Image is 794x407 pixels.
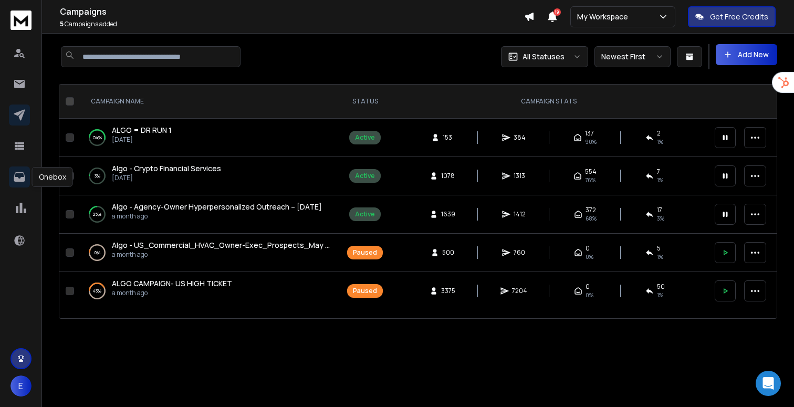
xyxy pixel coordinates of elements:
span: 0 [586,283,590,291]
td: 43%ALGO CAMPAIGN- US HIGH TICKETa month ago [78,272,341,310]
button: Newest First [594,46,671,67]
p: a month ago [112,212,322,221]
span: 7204 [512,287,527,295]
span: 0% [586,291,593,299]
div: Paused [353,248,377,257]
span: 760 [514,248,525,257]
span: 76 % [585,176,595,184]
p: 3 % [95,171,100,181]
span: 1412 [514,210,526,218]
div: Open Intercom Messenger [756,371,781,396]
td: 6%Algo - US_Commercial_HVAC_Owner-Exec_Prospects_May 2025a month ago [78,234,341,272]
h1: Campaigns [60,5,524,18]
span: 90 % [585,138,597,146]
span: 1313 [514,172,525,180]
span: 1 % [657,138,663,146]
span: 137 [585,129,594,138]
span: 2 [657,129,661,138]
span: 1 % [657,253,663,261]
p: 6 % [95,247,100,258]
p: 25 % [93,209,101,220]
span: 68 % [586,214,597,223]
a: ALGO = DR RUN 1 [112,125,172,135]
a: Algo - Agency-Owner Hyperpersonalized Outreach – [DATE] [112,202,322,212]
p: 43 % [93,286,101,296]
div: Active [355,133,375,142]
div: Onebox [32,167,73,187]
p: [DATE] [112,174,221,182]
th: CAMPAIGN STATS [389,85,708,119]
span: 1078 [441,172,455,180]
span: 1 % [657,291,663,299]
td: 25%Algo - Agency-Owner Hyperpersonalized Outreach – [DATE]a month ago [78,195,341,234]
span: 0% [586,253,593,261]
span: 500 [442,248,454,257]
span: 554 [585,168,597,176]
th: STATUS [341,85,389,119]
div: Active [355,172,375,180]
th: CAMPAIGN NAME [78,85,341,119]
span: 17 [657,206,662,214]
span: 3 % [657,214,664,223]
div: Paused [353,287,377,295]
td: 3%Algo - Crypto Financial Services[DATE] [78,157,341,195]
p: [DATE] [112,135,172,144]
div: Active [355,210,375,218]
button: E [11,375,32,396]
span: 372 [586,206,596,214]
span: 19 [553,8,561,16]
span: 153 [443,133,453,142]
p: 54 % [93,132,102,143]
td: 54%ALGO = DR RUN 1[DATE] [78,119,341,157]
a: ALGO CAMPAIGN- US HIGH TICKET [112,278,232,289]
button: Add New [716,44,777,65]
span: 1 % [657,176,663,184]
p: My Workspace [577,12,632,22]
button: Get Free Credits [688,6,776,27]
span: 1639 [441,210,455,218]
span: 384 [514,133,526,142]
span: 5 [657,244,661,253]
span: 3375 [441,287,455,295]
span: 0 [586,244,590,253]
span: Algo - Crypto Financial Services [112,163,221,173]
span: 50 [657,283,665,291]
p: a month ago [112,289,232,297]
span: Algo - US_Commercial_HVAC_Owner-Exec_Prospects_May 2025 [112,240,342,250]
p: Get Free Credits [710,12,768,22]
p: Campaigns added [60,20,524,28]
span: 5 [60,19,64,28]
img: logo [11,11,32,30]
span: ALGO CAMPAIGN- US HIGH TICKET [112,278,232,288]
span: 7 [657,168,660,176]
a: Algo - US_Commercial_HVAC_Owner-Exec_Prospects_May 2025 [112,240,330,251]
p: All Statuses [523,51,565,62]
p: a month ago [112,251,330,259]
a: Algo - Crypto Financial Services [112,163,221,174]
